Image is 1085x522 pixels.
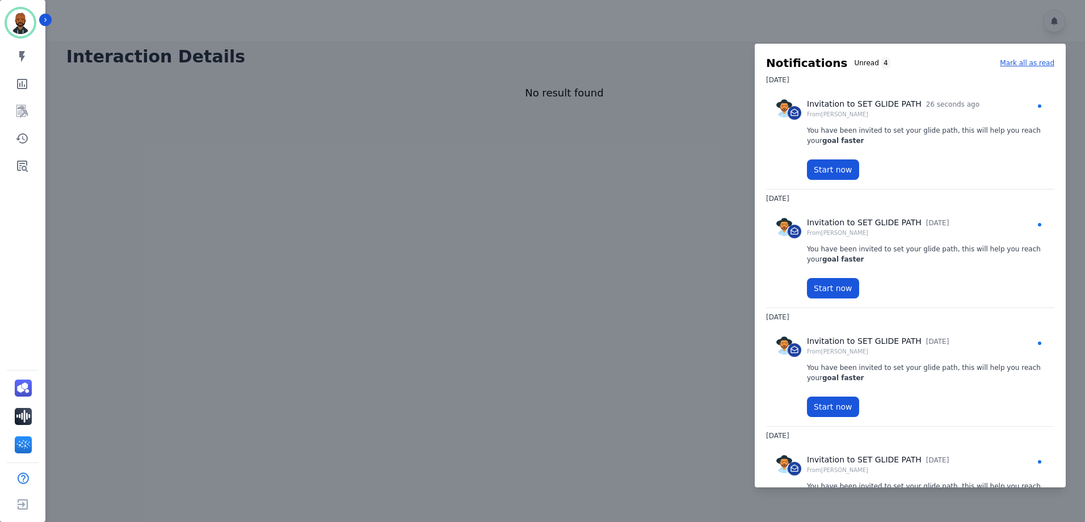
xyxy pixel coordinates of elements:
[775,99,793,117] img: Rounded avatar
[766,427,1054,445] h3: [DATE]
[807,397,859,417] button: Start now
[766,55,847,71] h2: Notifications
[775,336,793,355] img: Rounded avatar
[807,244,1045,264] p: You have been invited to set your glide path, this will help you reach your
[807,278,859,298] button: Start now
[766,308,1054,326] h3: [DATE]
[775,218,793,236] img: Rounded avatar
[926,455,949,465] p: [DATE]
[822,137,864,145] strong: goal faster
[854,58,878,68] p: Unread
[822,255,864,263] strong: goal faster
[766,190,1054,208] h3: [DATE]
[807,217,922,229] p: Invitation to SET GLIDE PATH
[926,336,949,347] p: [DATE]
[807,466,949,474] p: From [PERSON_NAME]
[807,481,1045,502] p: You have been invited to set your glide path, this will help you reach your
[807,335,922,347] p: Invitation to SET GLIDE PATH
[807,110,979,119] p: From [PERSON_NAME]
[807,229,949,237] p: From [PERSON_NAME]
[807,347,949,356] p: From [PERSON_NAME]
[926,218,949,228] p: [DATE]
[766,71,1054,89] h3: [DATE]
[881,57,890,69] div: 4
[807,363,1045,383] p: You have been invited to set your glide path, this will help you reach your
[807,125,1045,146] p: You have been invited to set your glide path, this will help you reach your
[822,374,864,382] strong: goal faster
[807,159,859,180] button: Start now
[1000,58,1054,68] p: Mark all as read
[926,99,979,110] p: 26 seconds ago
[807,98,922,110] p: Invitation to SET GLIDE PATH
[807,454,922,466] p: Invitation to SET GLIDE PATH
[775,455,793,473] img: Rounded avatar
[7,9,34,36] img: Bordered avatar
